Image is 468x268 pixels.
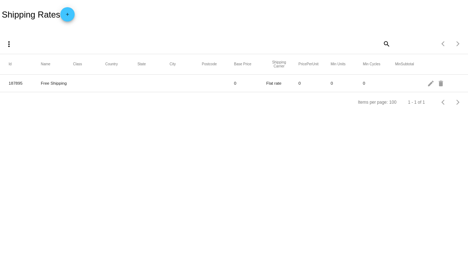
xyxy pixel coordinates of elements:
mat-icon: more_vert [5,40,13,48]
button: Previous page [436,95,451,109]
mat-cell: 0 [331,79,363,87]
mat-cell: 0 [234,79,266,87]
mat-cell: Flat rate [266,79,299,87]
button: Change sorting for PricePerUnit [298,62,318,66]
button: Change sorting for Name [41,62,51,66]
button: Change sorting for MinSubtotal [395,62,414,66]
button: Change sorting for State [137,62,146,66]
mat-cell: 0 [298,79,331,87]
button: Change sorting for City [170,62,176,66]
div: 1 - 1 of 1 [408,100,425,105]
button: Next page [451,37,465,51]
button: Previous page [436,37,451,51]
button: Change sorting for MinCycles [363,62,380,66]
button: Change sorting for BasePrice [234,62,251,66]
button: Change sorting for MinUnits [331,62,346,66]
mat-icon: add [63,12,72,20]
mat-cell: Free Shipping [41,79,73,87]
mat-cell: 187895 [9,79,41,87]
button: Change sorting for Country [105,62,118,66]
button: Change sorting for Postcode [202,62,217,66]
div: Items per page: [358,100,388,105]
div: 100 [389,100,397,105]
mat-icon: delete [437,77,446,89]
button: Change sorting for Id [9,62,11,66]
button: Next page [451,95,465,109]
mat-icon: search [382,38,390,49]
mat-cell: 0 [363,79,395,87]
h2: Shipping Rates [2,7,75,22]
mat-icon: edit [427,77,436,89]
button: Change sorting for ShippingCarrier [266,60,292,68]
button: Change sorting for Class [73,62,82,66]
